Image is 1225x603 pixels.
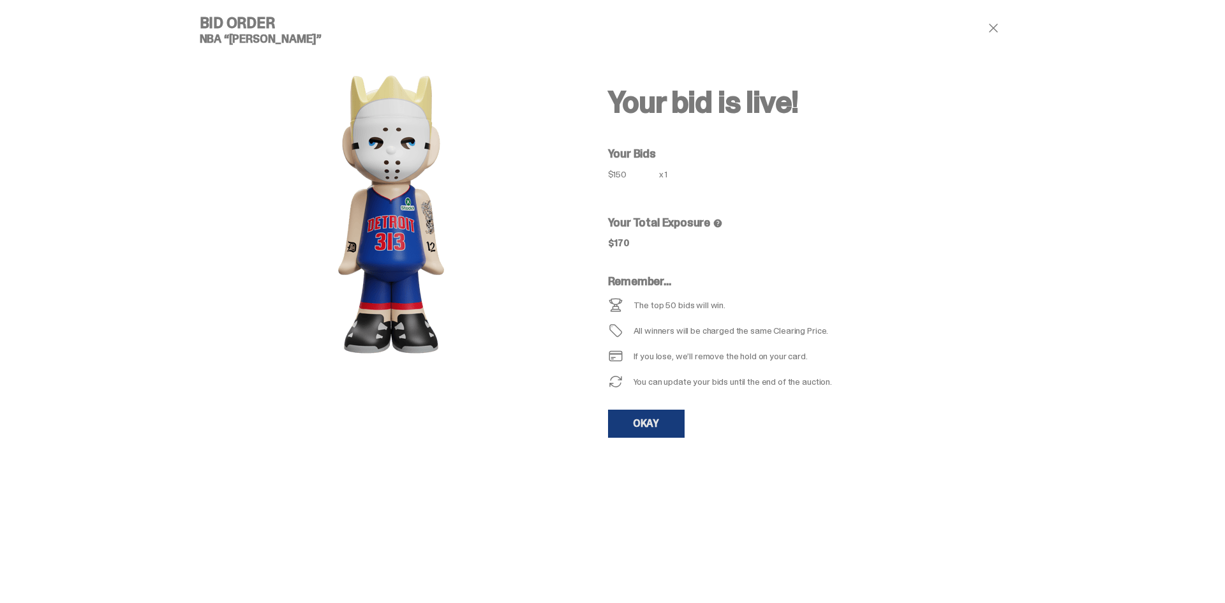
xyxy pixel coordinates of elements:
[608,170,659,179] div: $150
[659,170,679,186] div: x 1
[608,87,1016,117] h2: Your bid is live!
[200,33,583,45] h5: NBA “[PERSON_NAME]”
[634,326,935,335] div: All winners will be charged the same Clearing Price.
[634,352,808,361] div: If you lose, we’ll remove the hold on your card.
[634,301,726,309] div: The top 50 bids will win.
[608,217,1016,228] h5: Your Total Exposure
[608,276,935,287] h5: Remember...
[264,55,519,374] img: product image
[200,15,583,31] h4: Bid Order
[608,410,685,438] a: OKAY
[634,377,832,386] div: You can update your bids until the end of the auction.
[608,239,630,248] div: $170
[608,148,1016,160] h5: Your Bids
